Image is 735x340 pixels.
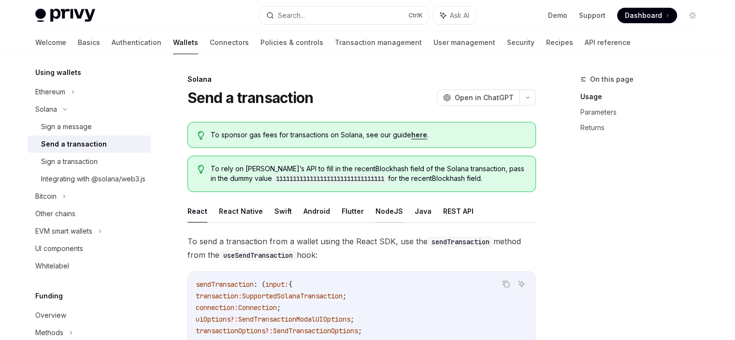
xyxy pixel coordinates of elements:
[211,164,525,184] span: To rely on [PERSON_NAME]’s API to fill in the recentBlockhash field of the Solana transaction, pa...
[278,10,305,21] div: Search...
[187,74,536,84] div: Solana
[41,156,98,167] div: Sign a transaction
[433,31,495,54] a: User management
[455,93,514,103] span: Open in ChatGPT
[274,200,292,222] button: Swift
[35,67,81,78] h5: Using wallets
[196,303,234,312] span: connection
[260,31,323,54] a: Policies & controls
[35,191,57,202] div: Bitcoin
[411,131,427,139] a: here
[196,326,265,335] span: transactionOptions
[443,200,474,222] button: REST API
[238,292,242,300] span: :
[500,278,512,290] button: Copy the contents from the code block
[437,89,519,106] button: Open in ChatGPT
[210,31,249,54] a: Connectors
[196,315,231,324] span: uiOptions
[580,89,708,104] a: Usage
[231,315,238,324] span: ?:
[335,31,422,54] a: Transaction management
[35,208,75,220] div: Other chains
[548,11,567,20] a: Demo
[35,31,66,54] a: Welcome
[41,121,92,133] div: Sign a message
[219,200,263,222] button: React Native
[198,131,204,140] svg: Tip
[288,280,292,289] span: {
[187,235,536,262] span: To send a transaction from a wallet using the React SDK, use the method from the hook:
[303,200,330,222] button: Android
[617,8,677,23] a: Dashboard
[173,31,198,54] a: Wallets
[35,290,63,302] h5: Funding
[187,200,207,222] button: React
[342,200,364,222] button: Flutter
[254,280,265,289] span: : (
[277,303,281,312] span: ;
[265,326,273,335] span: ?:
[408,12,423,19] span: Ctrl K
[546,31,573,54] a: Recipes
[242,292,343,300] span: SupportedSolanaTransaction
[196,292,238,300] span: transaction
[35,225,92,237] div: EVM smart wallets
[28,205,151,222] a: Other chains
[238,315,350,324] span: SendTransactionModalUIOptions
[187,89,314,106] h1: Send a transaction
[28,135,151,153] a: Send a transaction
[433,7,476,24] button: Ask AI
[272,174,388,184] code: 11111111111111111111111111111111
[585,31,631,54] a: API reference
[28,153,151,170] a: Sign a transaction
[41,138,107,150] div: Send a transaction
[198,165,204,174] svg: Tip
[35,327,63,339] div: Methods
[415,200,432,222] button: Java
[590,74,634,85] span: On this page
[28,118,151,135] a: Sign a message
[78,31,100,54] a: Basics
[238,303,277,312] span: Connection
[28,307,151,324] a: Overview
[428,237,493,247] code: sendTransaction
[625,11,662,20] span: Dashboard
[580,104,708,120] a: Parameters
[28,257,151,275] a: Whitelabel
[265,280,285,289] span: input
[35,103,57,115] div: Solana
[343,292,346,300] span: ;
[35,86,65,98] div: Ethereum
[358,326,362,335] span: ;
[234,303,238,312] span: :
[515,278,528,290] button: Ask AI
[285,280,288,289] span: :
[580,120,708,135] a: Returns
[196,280,254,289] span: sendTransaction
[507,31,534,54] a: Security
[35,243,83,254] div: UI components
[211,130,525,140] span: To sponsor gas fees for transactions on Solana, see our guide .
[219,250,297,261] code: useSendTransaction
[450,11,469,20] span: Ask AI
[273,326,358,335] span: SendTransactionOptions
[41,173,145,185] div: Integrating with @solana/web3.js
[35,9,95,22] img: light logo
[35,260,69,272] div: Whitelabel
[375,200,403,222] button: NodeJS
[579,11,605,20] a: Support
[28,240,151,257] a: UI components
[350,315,354,324] span: ;
[112,31,161,54] a: Authentication
[28,170,151,188] a: Integrating with @solana/web3.js
[685,8,700,23] button: Toggle dark mode
[259,7,429,24] button: Search...CtrlK
[35,310,66,321] div: Overview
